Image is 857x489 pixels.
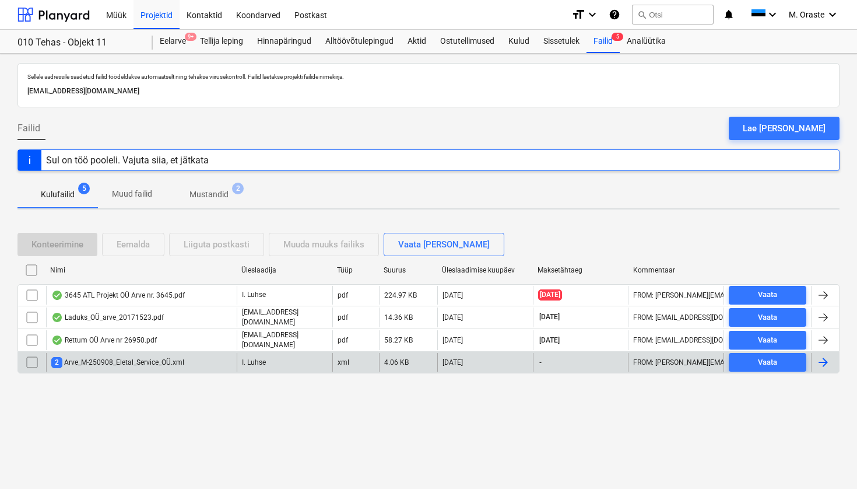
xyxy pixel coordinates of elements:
a: Tellija leping [193,30,250,53]
div: pdf [338,313,348,322]
div: pdf [338,336,348,344]
p: Mustandid [189,188,229,201]
div: pdf [338,291,348,299]
div: Maksetähtaeg [538,266,624,274]
i: keyboard_arrow_down [826,8,840,22]
div: Vaata [PERSON_NAME] [398,237,490,252]
a: Failid5 [586,30,620,53]
button: Vaata [729,331,806,350]
i: format_size [571,8,585,22]
div: xml [338,358,349,366]
div: Arve_M-250908_Eletal_Service_OÜ.xml [51,357,184,368]
i: notifications [723,8,735,22]
div: Eelarve [153,30,193,53]
div: 14.36 KB [384,313,413,322]
div: Kommentaar [633,266,719,274]
button: Vaata [729,308,806,327]
div: 224.97 KB [384,291,417,299]
p: Kulufailid [41,188,75,201]
div: Vaata [758,334,777,347]
button: Lae [PERSON_NAME] [729,117,840,140]
p: I. Luhse [242,290,266,300]
span: [DATE] [538,289,562,301]
div: Sul on töö pooleli. Vajuta siia, et jätkata [46,155,209,166]
i: Abikeskus [609,8,620,22]
button: Vaata [PERSON_NAME] [384,233,504,256]
span: M. Oraste [789,10,824,19]
div: Vaata [758,288,777,302]
div: Lae [PERSON_NAME] [743,121,826,136]
button: Otsi [632,5,714,25]
button: Vaata [729,353,806,372]
p: [EMAIL_ADDRESS][DOMAIN_NAME] [242,308,328,327]
div: Andmed failist loetud [51,291,63,300]
div: [DATE] [442,358,463,366]
a: Analüütika [620,30,673,53]
i: keyboard_arrow_down [765,8,779,22]
span: 9+ [185,33,196,41]
a: Ostutellimused [433,30,501,53]
div: Vaata [758,356,777,369]
span: Failid [17,121,40,135]
p: I. Luhse [242,358,266,368]
div: 3645 ATL Projekt OÜ Arve nr. 3645.pdf [51,291,185,300]
div: Vaata [758,311,777,324]
button: Vaata [729,286,806,305]
p: Muud failid [112,188,152,200]
div: [DATE] [442,291,463,299]
span: 5 [78,183,90,194]
span: - [538,358,543,368]
div: Nimi [50,266,232,274]
div: Tüüp [337,266,374,274]
span: [DATE] [538,336,561,345]
div: Andmed failist loetud [51,313,63,322]
span: 5 [612,33,623,41]
div: [DATE] [442,336,463,344]
div: Rettum OÜ Arve nr 26950.pdf [51,336,157,345]
a: Aktid [401,30,433,53]
p: [EMAIL_ADDRESS][DOMAIN_NAME] [242,330,328,350]
div: Laduks_OÜ_arve_20171523.pdf [51,313,164,322]
div: [DATE] [442,313,463,322]
div: 58.27 KB [384,336,413,344]
a: Eelarve9+ [153,30,193,53]
span: 2 [51,357,62,368]
a: Sissetulek [536,30,586,53]
div: Üleslaadija [241,266,328,274]
span: 2 [232,183,244,194]
div: Failid [586,30,620,53]
div: Suurus [384,266,433,274]
a: Hinnapäringud [250,30,318,53]
div: Üleslaadimise kuupäev [442,266,528,274]
span: search [637,10,647,19]
i: keyboard_arrow_down [585,8,599,22]
span: [DATE] [538,312,561,322]
p: [EMAIL_ADDRESS][DOMAIN_NAME] [27,85,830,97]
div: 010 Tehas - Objekt 11 [17,37,139,49]
p: Sellele aadressile saadetud failid töödeldakse automaatselt ning tehakse viirusekontroll. Failid ... [27,73,830,81]
a: Alltöövõtulepingud [318,30,401,53]
div: 4.06 KB [384,358,409,366]
a: Kulud [501,30,536,53]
